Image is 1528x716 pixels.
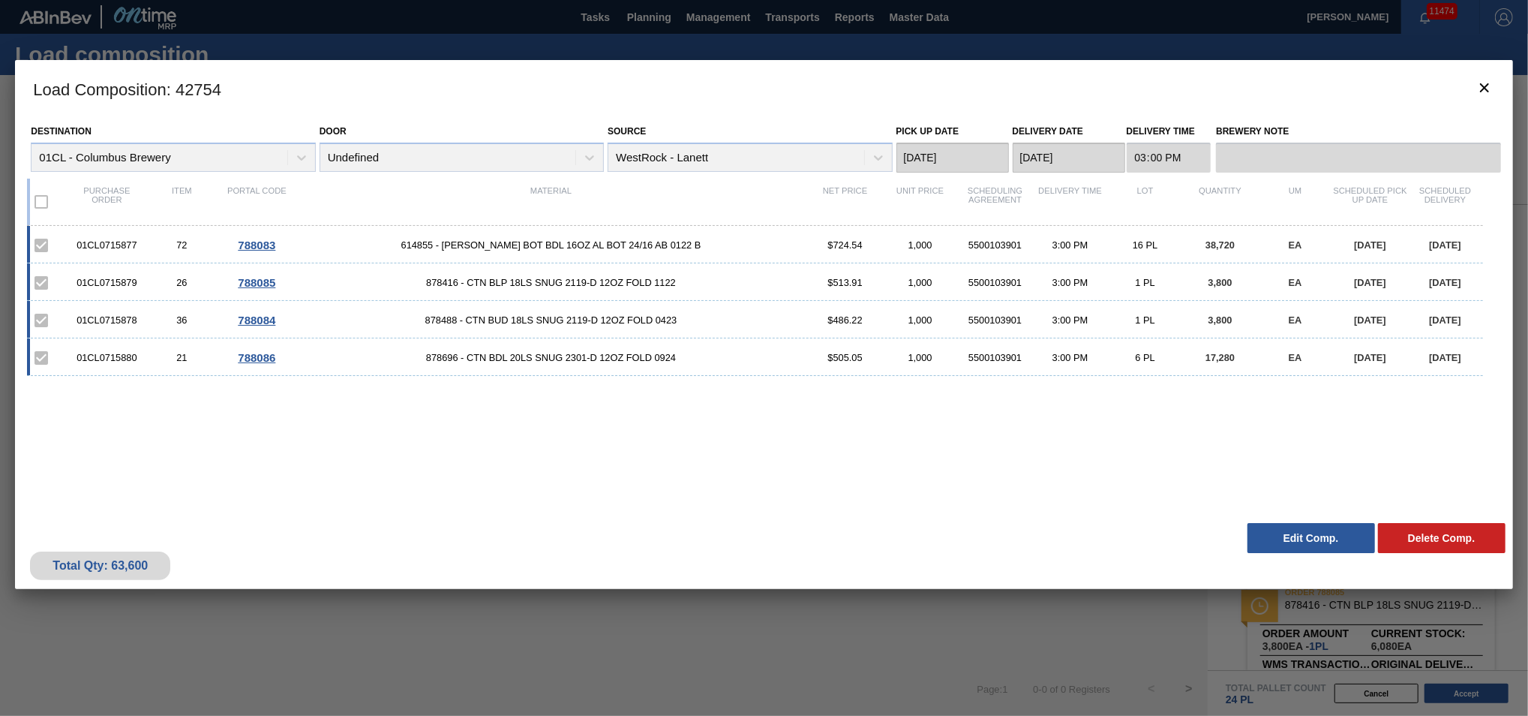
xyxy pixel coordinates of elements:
span: 788084 [238,314,275,326]
label: Brewery Note [1216,121,1500,143]
label: Source [608,126,646,137]
div: $486.22 [808,314,883,326]
div: 6 PL [1108,352,1183,363]
span: 3,800 [1208,277,1232,288]
span: [DATE] [1429,352,1460,363]
span: 788085 [238,276,275,289]
div: Quantity [1183,186,1258,218]
div: Purchase order [69,186,144,218]
span: 38,720 [1205,239,1235,251]
div: 26 [144,277,219,288]
div: Go to Order [219,314,294,326]
span: [DATE] [1429,277,1460,288]
span: 878416 - CTN BLP 18LS SNUG 2119-D 12OZ FOLD 1122 [294,277,807,288]
div: Go to Order [219,239,294,251]
button: Delete Comp. [1378,523,1505,553]
div: 1,000 [883,239,958,251]
div: $724.54 [808,239,883,251]
label: Delivery Time [1127,121,1211,143]
span: [DATE] [1354,352,1385,363]
input: mm/dd/yyyy [1013,143,1125,173]
div: 1,000 [883,314,958,326]
label: Pick up Date [896,126,959,137]
div: Scheduled Pick up Date [1333,186,1408,218]
span: 878488 - CTN BUD 18LS SNUG 2119-D 12OZ FOLD 0423 [294,314,807,326]
span: 17,280 [1205,352,1235,363]
div: Total Qty: 63,600 [41,559,159,573]
div: $513.91 [808,277,883,288]
div: 5500103901 [958,277,1033,288]
div: Delivery Time [1033,186,1108,218]
div: Net Price [808,186,883,218]
div: 1 PL [1108,314,1183,326]
div: Unit Price [883,186,958,218]
h3: Load Composition : 42754 [15,60,1512,117]
label: Destination [31,126,91,137]
div: 01CL0715877 [69,239,144,251]
label: Delivery Date [1013,126,1083,137]
span: [DATE] [1354,277,1385,288]
div: Lot [1108,186,1183,218]
span: [DATE] [1354,239,1385,251]
div: UM [1258,186,1333,218]
div: 21 [144,352,219,363]
div: 5500103901 [958,314,1033,326]
div: 5500103901 [958,239,1033,251]
span: EA [1289,352,1302,363]
div: Item [144,186,219,218]
div: 01CL0715880 [69,352,144,363]
span: [DATE] [1429,239,1460,251]
span: 878696 - CTN BDL 20LS SNUG 2301-D 12OZ FOLD 0924 [294,352,807,363]
span: 614855 - CARR BOT BDL 16OZ AL BOT 24/16 AB 0122 B [294,239,807,251]
div: 3:00 PM [1033,314,1108,326]
label: Door [320,126,347,137]
span: 3,800 [1208,314,1232,326]
div: 01CL0715879 [69,277,144,288]
div: Scheduled Delivery [1408,186,1483,218]
div: 01CL0715878 [69,314,144,326]
div: 16 PL [1108,239,1183,251]
div: 3:00 PM [1033,239,1108,251]
div: 36 [144,314,219,326]
div: 72 [144,239,219,251]
span: EA [1289,239,1302,251]
span: EA [1289,314,1302,326]
span: 788086 [238,351,275,364]
span: 788083 [238,239,275,251]
div: $505.05 [808,352,883,363]
div: Portal code [219,186,294,218]
div: Go to Order [219,276,294,289]
div: 1,000 [883,352,958,363]
span: [DATE] [1429,314,1460,326]
div: 3:00 PM [1033,277,1108,288]
button: Edit Comp. [1247,523,1375,553]
div: 5500103901 [958,352,1033,363]
div: 1 PL [1108,277,1183,288]
span: EA [1289,277,1302,288]
div: 1,000 [883,277,958,288]
div: 3:00 PM [1033,352,1108,363]
span: [DATE] [1354,314,1385,326]
input: mm/dd/yyyy [896,143,1009,173]
div: Go to Order [219,351,294,364]
div: Scheduling Agreement [958,186,1033,218]
div: Material [294,186,807,218]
